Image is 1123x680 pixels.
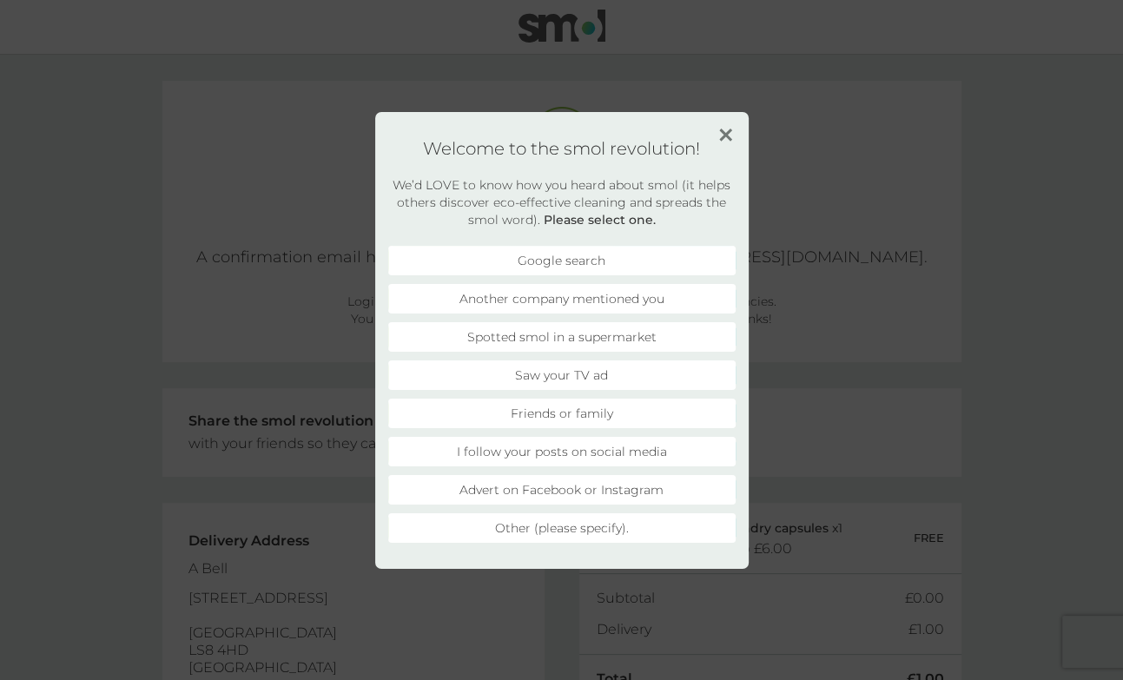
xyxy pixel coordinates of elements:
li: Google search [388,246,736,275]
li: Advert on Facebook or Instagram [388,475,736,505]
strong: Please select one. [544,212,656,228]
li: Other (please specify). [388,513,736,543]
li: I follow your posts on social media [388,437,736,466]
h2: We’d LOVE to know how you heard about smol (it helps others discover eco-effective cleaning and s... [388,176,736,228]
li: Spotted smol in a supermarket [388,322,736,352]
li: Saw your TV ad [388,360,736,390]
h1: Welcome to the smol revolution! [388,138,736,159]
li: Another company mentioned you [388,284,736,314]
img: close [719,129,732,142]
li: Friends or family [388,399,736,428]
